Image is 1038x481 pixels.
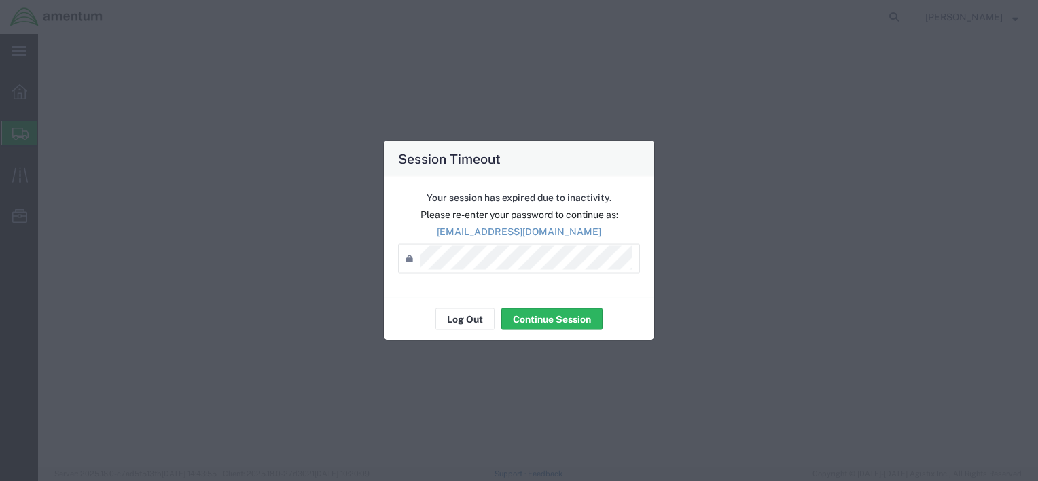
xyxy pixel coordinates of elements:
p: [EMAIL_ADDRESS][DOMAIN_NAME] [398,225,640,239]
p: Please re-enter your password to continue as: [398,208,640,222]
h4: Session Timeout [398,149,501,168]
button: Log Out [435,308,495,330]
p: Your session has expired due to inactivity. [398,191,640,205]
button: Continue Session [501,308,603,330]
